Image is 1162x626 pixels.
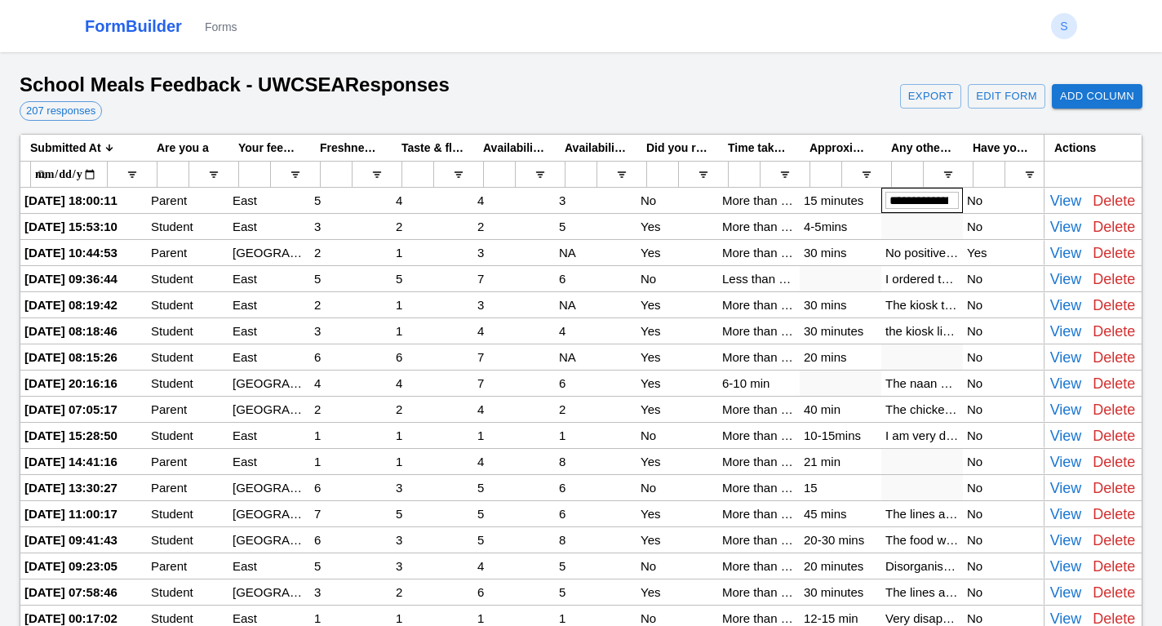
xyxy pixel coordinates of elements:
[1089,553,1139,579] button: Delete Response
[228,397,310,422] div: [GEOGRAPHIC_DATA]
[473,527,555,553] div: 5
[20,449,147,474] div: [DATE] 14:41:16
[310,423,392,448] div: 1
[392,397,473,422] div: 2
[1046,501,1086,527] button: View Details
[392,527,473,553] div: 3
[555,188,636,213] div: 3
[1089,188,1139,214] button: Delete Response
[881,292,963,317] div: The kiosk takes too long (the line), and ordering/waiting takes too long. Once we get the food, w...
[968,84,1045,109] a: Edit Form
[228,579,310,605] div: [GEOGRAPHIC_DATA]
[555,240,636,265] div: NA
[473,449,555,474] div: 4
[20,266,147,291] div: [DATE] 09:36:44
[555,266,636,291] div: 6
[800,318,881,344] div: 30 minutes
[728,161,761,188] input: Time taken to get the order at the kiosk? Filter Input
[20,318,147,344] div: [DATE] 08:18:46
[636,344,718,370] div: Yes
[20,292,147,317] div: [DATE] 08:19:42
[800,579,881,605] div: 30 minutes
[147,188,228,213] div: Parent
[483,161,516,188] input: Availability of healthy choices (1 being least, 10 being lots of choices about the school canteen...
[555,527,636,553] div: 8
[800,501,881,526] div: 45 mins
[881,579,963,605] div: The lines are way to long and the system is too slow
[1089,292,1139,318] button: Delete Response
[310,318,392,344] div: 3
[881,371,963,396] div: The naan was so plain there was no flavor. The queue was long. The naan sauce in a bowl was dripp...
[228,527,310,553] div: [GEOGRAPHIC_DATA]
[718,449,800,474] div: More than 10 min
[800,240,881,265] div: 30 mins
[1089,266,1139,292] button: Delete Response
[392,371,473,396] div: 4
[1089,475,1139,501] button: Delete Response
[392,579,473,605] div: 2
[1089,423,1139,449] button: Delete Response
[392,449,473,474] div: 1
[728,141,790,154] span: Time taken to get the order at the kiosk?
[718,240,800,265] div: More than 10 min
[320,141,382,154] span: Freshness of Food (1 being worst, 10 being best about the school canteen food)
[147,318,228,344] div: Student
[881,553,963,579] div: Disorganised, pricey with very bad food quality. Now I see more of gimmicks and more on presentat...
[636,501,718,526] div: Yes
[310,397,392,422] div: 2
[636,214,718,239] div: Yes
[310,371,392,396] div: 4
[963,371,1044,396] div: No
[718,553,800,579] div: More than 10 min
[127,170,137,180] button: Open Filter Menu
[1046,579,1086,606] button: View Details
[555,292,636,317] div: NA
[20,240,147,265] div: [DATE] 10:44:53
[881,266,963,291] div: I ordered the grilled chicken, but it was very misleading and was not grilled chicken at all.
[238,161,271,188] input: Your feedback is related to which campus: Filter Input
[718,579,800,605] div: More than 10 min
[800,397,881,422] div: 40 min
[20,527,147,553] div: [DATE] 09:41:43
[228,188,310,213] div: East
[885,192,959,209] input: Input Editor
[228,449,310,474] div: East
[20,371,147,396] div: [DATE] 20:16:16
[973,141,1035,154] span: Have you sent an email to the school regarding your experiences?
[147,501,228,526] div: Student
[290,170,300,180] button: Open Filter Menu
[473,475,555,500] div: 5
[392,240,473,265] div: 1
[30,141,101,154] span: Submitted At
[1089,501,1139,527] button: Delete Response
[963,188,1044,213] div: No
[1046,266,1086,292] button: View Details
[20,103,101,119] span: 207 responses
[20,214,147,239] div: [DATE] 15:53:10
[963,423,1044,448] div: No
[963,553,1044,579] div: No
[473,266,555,291] div: 7
[401,141,463,154] span: Taste & flavour (1 being worst, 10 being best about the school canteen food)
[20,475,147,500] div: [DATE] 13:30:27
[1089,344,1139,371] button: Delete Response
[699,170,708,180] button: Open Filter Menu
[800,527,881,553] div: 20-30 mins
[310,579,392,605] div: 3
[963,501,1044,526] div: No
[320,161,353,188] input: Freshness of Food (1 being worst, 10 being best about the school canteen food) Filter Input
[30,160,108,189] input: Submitted At Filter Input
[963,527,1044,553] div: No
[862,170,871,180] button: Open Filter Menu
[973,161,1005,188] input: Have you sent an email to the school regarding your experiences? Filter Input
[555,423,636,448] div: 1
[943,170,953,180] button: Open Filter Menu
[555,501,636,526] div: 6
[800,449,881,474] div: 21 min
[392,292,473,317] div: 1
[392,318,473,344] div: 1
[718,501,800,526] div: More than 10 min
[147,579,228,605] div: Student
[228,214,310,239] div: East
[1046,214,1086,240] button: View Details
